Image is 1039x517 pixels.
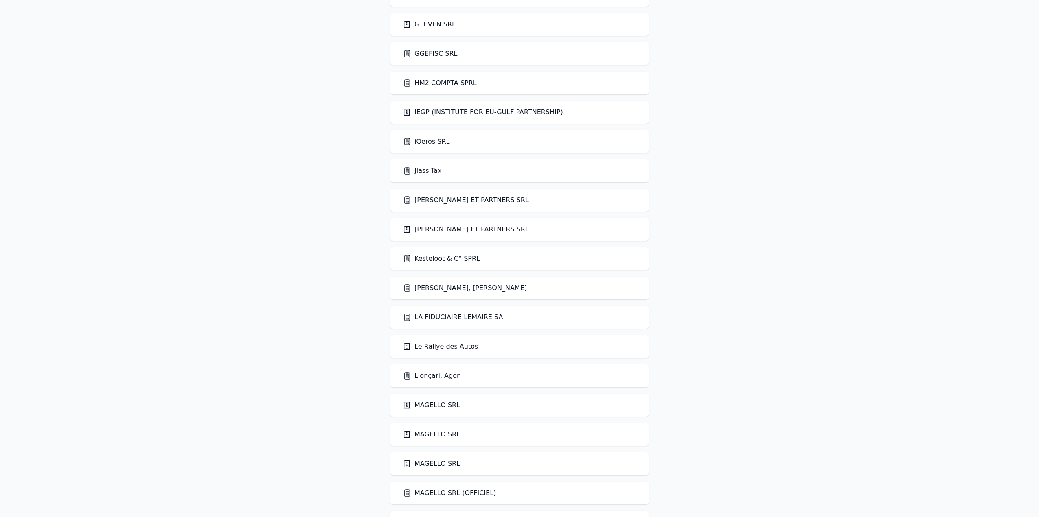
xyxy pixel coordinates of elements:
[403,371,461,381] a: Llonçari, Agon
[403,430,460,439] a: MAGELLO SRL
[403,20,456,29] a: G. EVEN SRL
[403,137,450,146] a: iQeros SRL
[403,488,496,498] a: MAGELLO SRL (OFFICIEL)
[403,107,563,117] a: IEGP (INSTITUTE FOR EU-GULF PARTNERSHIP)
[403,225,529,234] a: [PERSON_NAME] ET PARTNERS SRL
[403,49,457,59] a: GGEFISC SRL
[403,400,460,410] a: MAGELLO SRL
[403,78,477,88] a: HM2 COMPTA SPRL
[403,312,503,322] a: LA FIDUCIAIRE LEMAIRE SA
[403,254,480,264] a: Kesteloot & C° SPRL
[403,195,529,205] a: [PERSON_NAME] ET PARTNERS SRL
[403,459,460,469] a: MAGELLO SRL
[403,166,441,176] a: JlassiTax
[403,283,527,293] a: [PERSON_NAME], [PERSON_NAME]
[403,342,478,351] a: Le Rallye des Autos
